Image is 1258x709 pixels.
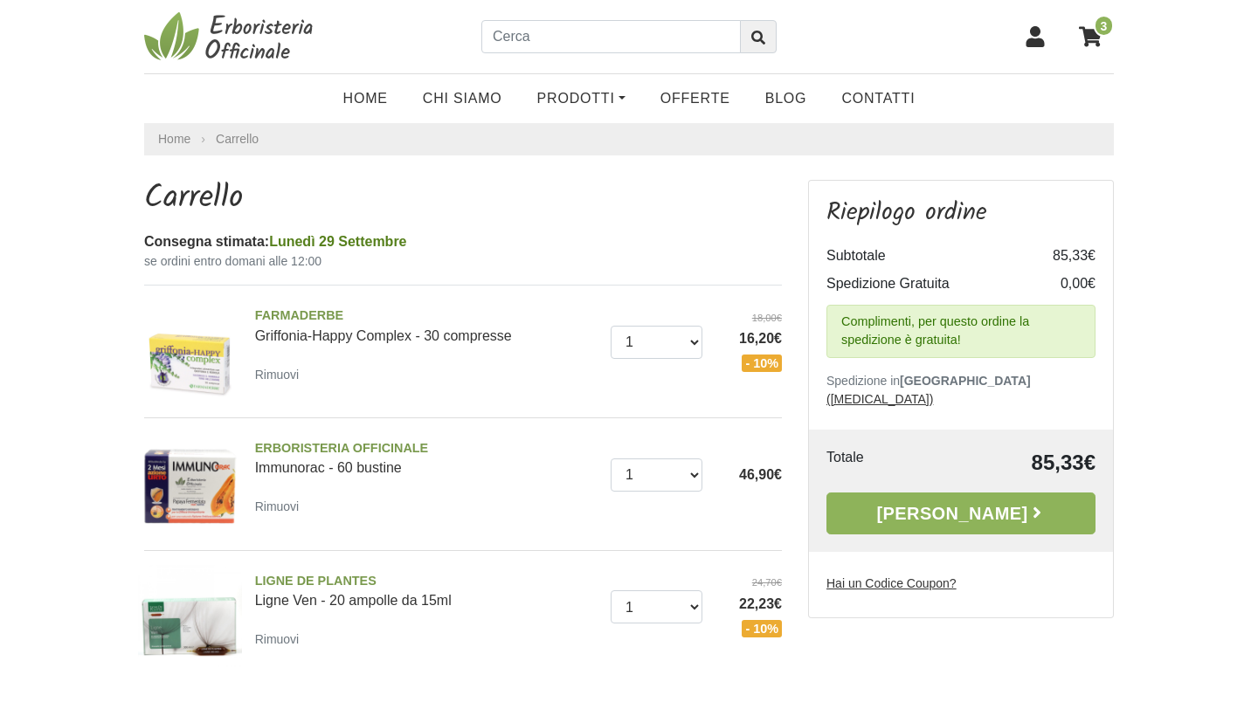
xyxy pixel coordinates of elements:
[255,572,598,609] a: LIGNE DE PLANTESLigne Ven - 20 ampolle da 15ml
[255,306,598,326] span: FARMADERBE
[1094,15,1114,37] span: 3
[1070,15,1114,59] a: 3
[405,81,520,116] a: Chi Siamo
[1026,270,1096,298] td: 0,00€
[826,198,1096,228] h3: Riepilogo ordine
[520,81,643,116] a: Prodotti
[255,439,598,476] a: ERBORISTERIA OFFICINALEImmunorac - 60 bustine
[255,439,598,458] span: ERBORISTERIA OFFICINALE
[255,306,598,343] a: FARMADERBEGriffonia-Happy Complex - 30 compresse
[255,572,598,591] span: LIGNE DE PLANTES
[715,328,782,349] span: 16,20€
[824,81,932,116] a: Contatti
[326,81,405,116] a: Home
[255,363,307,385] a: Rimuovi
[144,180,782,217] h1: Carrello
[826,270,1026,298] td: Spedizione Gratuita
[269,234,406,249] span: Lunedì 29 Settembre
[1026,242,1096,270] td: 85,33€
[255,628,307,650] a: Rimuovi
[138,299,242,403] img: Griffonia-Happy Complex - 30 compresse
[216,132,259,146] a: Carrello
[742,354,782,372] span: - 10%
[826,447,925,478] td: Totale
[144,10,319,63] img: Erboristeria Officinale
[255,632,300,646] small: Rimuovi
[144,252,782,271] small: se ordini entro domani alle 12:00
[144,123,1114,155] nav: breadcrumb
[748,81,825,116] a: Blog
[925,447,1096,478] td: 85,33€
[255,495,307,517] a: Rimuovi
[826,575,957,593] label: Hai un Codice Coupon?
[255,368,300,382] small: Rimuovi
[739,467,782,482] span: 46,90€
[900,374,1031,388] b: [GEOGRAPHIC_DATA]
[715,594,782,615] span: 22,23€
[742,620,782,637] span: - 10%
[138,565,242,669] img: Ligne Ven - 20 ampolle da 15ml
[826,372,1096,409] p: Spedizione in
[826,492,1096,534] a: [PERSON_NAME]
[144,231,782,252] div: Consegna stimata:
[158,130,190,148] a: Home
[826,392,933,406] a: ([MEDICAL_DATA])
[715,311,782,326] del: 18,00€
[138,432,242,536] img: Immunorac - 60 bustine
[826,242,1026,270] td: Subtotale
[826,305,1096,358] div: Complimenti, per questo ordine la spedizione è gratuita!
[255,499,300,513] small: Rimuovi
[643,81,748,116] a: OFFERTE
[481,20,741,53] input: Cerca
[826,576,957,590] u: Hai un Codice Coupon?
[715,575,782,590] del: 24,70€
